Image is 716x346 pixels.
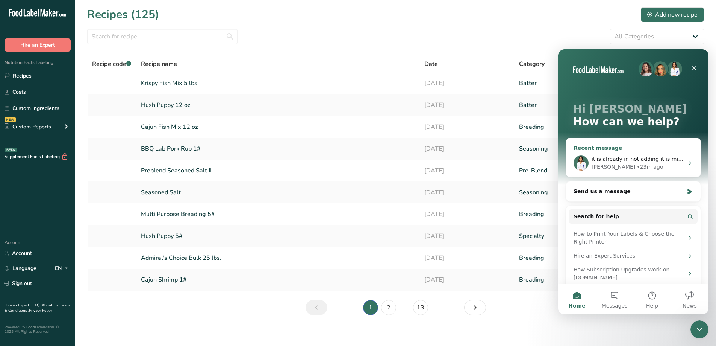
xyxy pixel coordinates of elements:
[464,300,486,315] a: Next page
[79,114,105,122] div: • 23m ago
[424,97,510,113] a: [DATE]
[141,119,416,135] a: Cajun Fish Mix 12 oz
[5,123,51,131] div: Custom Reports
[519,228,668,244] a: Specialty
[519,206,668,222] a: Breading
[141,228,416,244] a: Hush Puppy 5#
[5,117,16,122] div: NEW
[55,264,71,273] div: EN
[424,250,510,266] a: [DATE]
[5,262,36,275] a: Language
[141,163,416,178] a: Preblend Seasoned Salt II
[141,250,416,266] a: Admiral's Choice Bulk 25 lbs.
[33,107,541,113] span: it is already in not adding it is missing off 2 of our recipes our cracker meal is missing contai...
[519,163,668,178] a: Pre-Blend
[38,235,75,265] button: Messages
[75,235,113,265] button: Help
[519,75,668,91] a: Batter
[306,300,327,315] a: Previous page
[5,148,17,152] div: BETA
[8,132,143,152] div: Send us a message
[141,272,416,288] a: Cajun Shrimp 1#
[141,97,416,113] a: Hush Puppy 12 oz
[519,141,668,157] a: Seasoning
[519,97,668,113] a: Batter
[15,216,126,232] div: How Subscription Upgrades Work on [DOMAIN_NAME]
[87,6,159,23] h1: Recipes (125)
[424,163,510,178] a: [DATE]
[5,325,71,334] div: Powered By FoodLabelMaker © 2025 All Rights Reserved
[519,250,668,266] a: Breading
[641,7,704,22] button: Add new recipe
[519,119,668,135] a: Breading
[424,206,510,222] a: [DATE]
[647,10,698,19] div: Add new recipe
[424,272,510,288] a: [DATE]
[10,254,27,259] span: Home
[413,300,428,315] a: Page 13.
[124,254,139,259] span: News
[15,163,61,171] span: Search for help
[11,213,139,235] div: How Subscription Upgrades Work on [DOMAIN_NAME]
[129,12,143,26] div: Close
[87,29,238,44] input: Search for recipe
[141,75,416,91] a: Krispy Fish Mix 5 lbs
[92,60,131,68] span: Recipe code
[141,206,416,222] a: Multi Purpose Breading 5#
[33,114,77,122] div: [PERSON_NAME]
[424,141,510,157] a: [DATE]
[424,184,510,200] a: [DATE]
[5,303,70,313] a: Terms & Conditions .
[11,178,139,200] div: How to Print Your Labels & Choose the Right Printer
[519,59,545,69] span: Category
[113,235,150,265] button: News
[519,184,668,200] a: Seasoning
[29,308,52,313] a: Privacy Policy
[44,254,70,259] span: Messages
[11,200,139,213] div: Hire an Expert Services
[690,320,708,338] iframe: Intercom live chat
[15,203,126,210] div: Hire an Expert Services
[558,49,708,314] iframe: Intercom live chat
[5,38,71,52] button: Hire an Expert
[141,141,416,157] a: BBQ Lab Pork Rub 1#
[424,59,438,69] span: Date
[424,228,510,244] a: [DATE]
[424,119,510,135] a: [DATE]
[33,303,42,308] a: FAQ .
[141,59,177,69] span: Recipe name
[42,303,60,308] a: About Us .
[424,75,510,91] a: [DATE]
[519,272,668,288] a: Breading
[88,254,100,259] span: Help
[5,303,31,308] a: Hire an Expert .
[381,300,396,315] a: Page 2.
[141,184,416,200] a: Seasoned Salt
[15,138,126,146] div: Send us a message
[15,181,126,197] div: How to Print Your Labels & Choose the Right Printer
[11,160,139,175] button: Search for help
